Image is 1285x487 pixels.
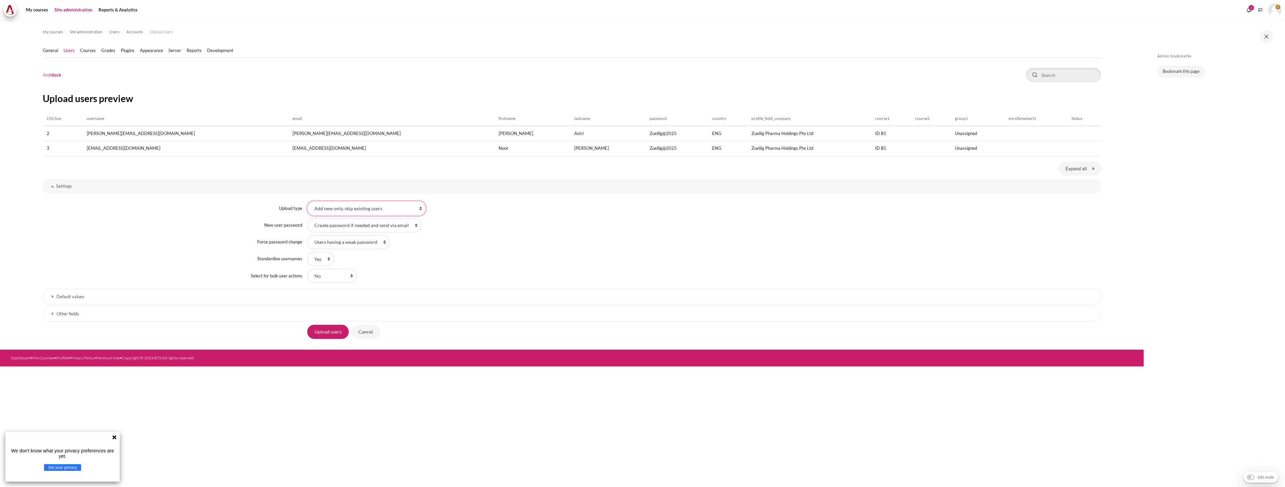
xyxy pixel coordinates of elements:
[1005,112,1068,126] th: enroltimestart1
[57,294,1087,300] h3: Default values
[150,29,173,35] span: Upload users
[1255,5,1265,15] button: Languages
[8,448,117,459] p: We don't know what your privacy preferences are yet.
[646,126,708,141] td: Zuellig@2025
[1249,5,1254,10] div: 2
[122,355,194,360] a: Copyright © 2024 BTS All rights reserved
[1157,65,1205,78] a: Bookmark this page
[708,126,747,141] td: ENG
[43,72,62,78] h1: Architeck
[871,141,911,156] td: ID B1
[1244,5,1254,15] div: Show notification window with 2 new notifications
[169,47,182,54] a: Server
[80,47,96,54] a: Courses
[646,112,708,126] th: password
[83,126,288,141] td: [PERSON_NAME][EMAIL_ADDRESS][DOMAIN_NAME]
[3,3,20,17] a: Architeck Architeck
[52,3,94,17] a: Site administration
[207,47,234,54] a: Development
[43,126,83,141] td: 2
[121,47,135,54] a: Plugins
[1157,53,1270,59] h5: Admin bookmarks
[110,29,120,35] span: Users
[279,206,302,211] label: Upload type
[5,5,15,15] img: Architeck
[257,239,302,245] label: Force password change
[1066,165,1087,172] span: Expand all
[187,47,202,54] a: Reports
[871,126,911,141] td: ID B1
[251,273,302,278] label: Select for bulk user actions
[708,141,747,156] td: ENG
[307,325,349,339] input: Upload users
[1067,112,1101,126] th: Status
[43,29,63,35] span: My courses
[83,141,288,156] td: [EMAIL_ADDRESS][DOMAIN_NAME]
[1268,3,1282,17] a: User menu
[126,28,143,36] a: Accounts
[495,141,570,156] td: Noor
[56,183,1088,189] h3: Settings
[43,112,83,126] th: CSV line
[24,3,50,17] a: My courses
[70,355,95,360] a: Privacy Policy
[747,141,871,156] td: Zuellig Pharma Holdings Pte Ltd
[351,325,380,339] input: Cancel
[70,28,103,36] a: Site administration
[140,47,163,54] a: Appearance
[495,112,570,126] th: firstname
[951,141,1004,156] td: Unassigned
[11,355,31,360] a: Dashboard
[43,47,59,54] a: General
[570,112,646,126] th: lastname
[56,355,68,360] a: Profile
[747,112,871,126] th: profile_field_company
[97,355,119,360] a: Terms of Use
[11,355,652,361] div: • • • • •
[951,112,1004,126] th: group1
[126,29,143,35] span: Accounts
[646,141,708,156] td: Zuellig@2025
[1059,162,1101,176] a: Expand all
[96,3,140,17] a: Reports & Analytics
[1157,53,1270,78] section: Blocks
[110,28,120,36] a: Users
[83,112,288,126] th: username
[102,47,116,54] a: Grades
[57,311,1087,317] h3: Other fields
[495,126,570,141] td: [PERSON_NAME]
[288,112,494,126] th: email
[288,141,494,156] td: [EMAIL_ADDRESS][DOMAIN_NAME]
[43,92,1101,104] h2: Upload users preview
[43,28,63,36] a: My courses
[708,112,747,126] th: country
[44,464,81,471] button: Set your privacy
[747,126,871,141] td: Zuellig Pharma Holdings Pte Ltd
[911,112,951,126] th: course2
[288,126,494,141] td: [PERSON_NAME][EMAIL_ADDRESS][DOMAIN_NAME]
[570,126,646,141] td: Astri
[33,355,54,360] a: My Courses
[951,126,1004,141] td: Unassigned
[43,141,83,156] td: 3
[871,112,911,126] th: course1
[150,28,173,36] a: Upload users
[1026,68,1101,82] input: Search
[70,29,103,35] span: Site administration
[570,141,646,156] td: [PERSON_NAME]
[43,27,1101,37] nav: Navigation bar
[264,222,302,228] label: New user password
[64,47,75,54] a: Users
[257,256,302,261] label: Standardise usernames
